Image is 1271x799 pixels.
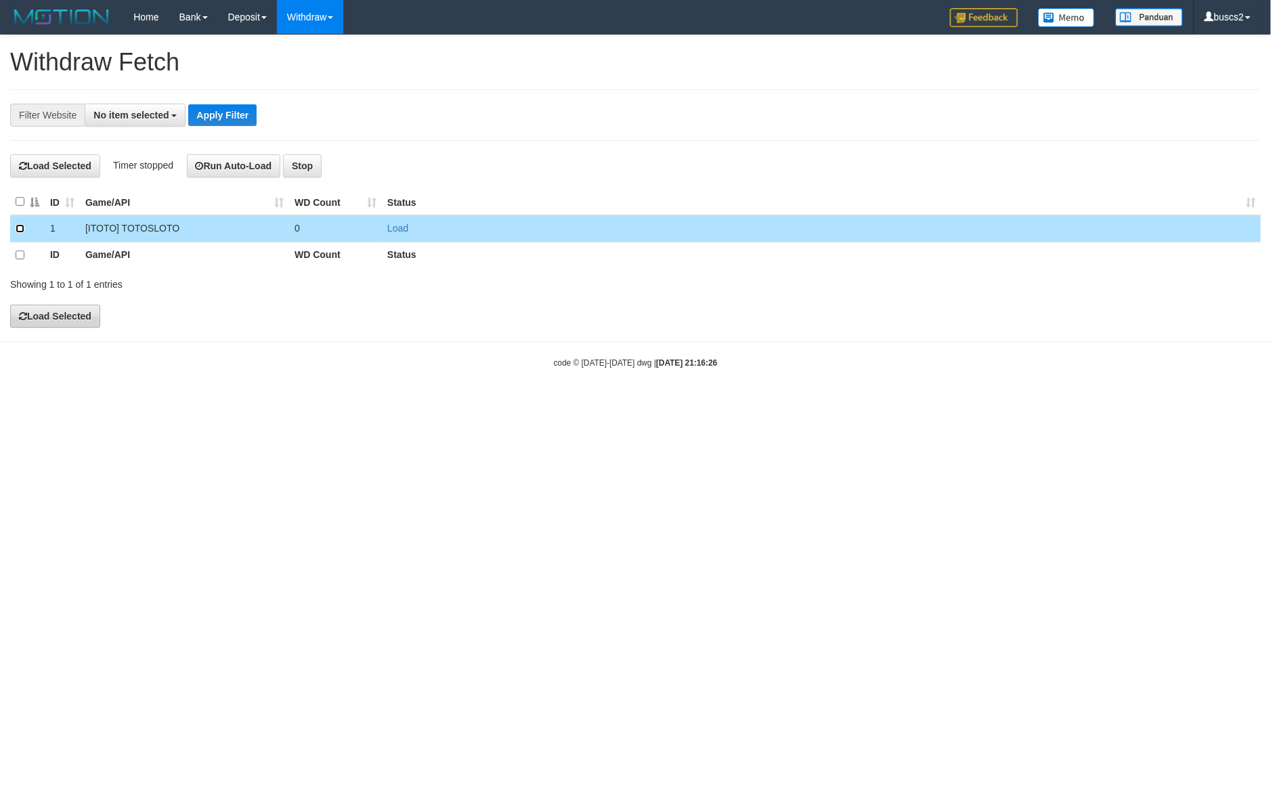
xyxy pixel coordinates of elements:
th: Status: activate to sort column ascending [382,189,1261,215]
th: Game/API [80,242,289,267]
span: Timer stopped [113,160,173,171]
h1: Withdraw Fetch [10,49,1261,76]
strong: [DATE] 21:16:26 [656,358,717,368]
th: WD Count [289,242,382,267]
a: Load [387,223,408,234]
button: Load Selected [10,154,100,177]
img: panduan.png [1115,8,1183,26]
img: MOTION_logo.png [10,7,113,27]
th: ID: activate to sort column ascending [45,189,80,215]
div: Filter Website [10,104,85,127]
small: code © [DATE]-[DATE] dwg | [554,358,718,368]
th: Game/API: activate to sort column ascending [80,189,289,215]
div: Showing 1 to 1 of 1 entries [10,272,519,291]
th: ID [45,242,80,267]
button: No item selected [85,104,186,127]
button: Run Auto-Load [187,154,281,177]
img: Button%20Memo.svg [1038,8,1095,27]
span: No item selected [93,110,169,121]
button: Load Selected [10,305,100,328]
button: Stop [283,154,322,177]
td: [ITOTO] TOTOSLOTO [80,215,289,242]
td: 1 [45,215,80,242]
th: Status [382,242,1261,267]
span: 0 [295,223,300,234]
img: Feedback.jpg [950,8,1018,27]
th: WD Count: activate to sort column ascending [289,189,382,215]
button: Apply Filter [188,104,257,126]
